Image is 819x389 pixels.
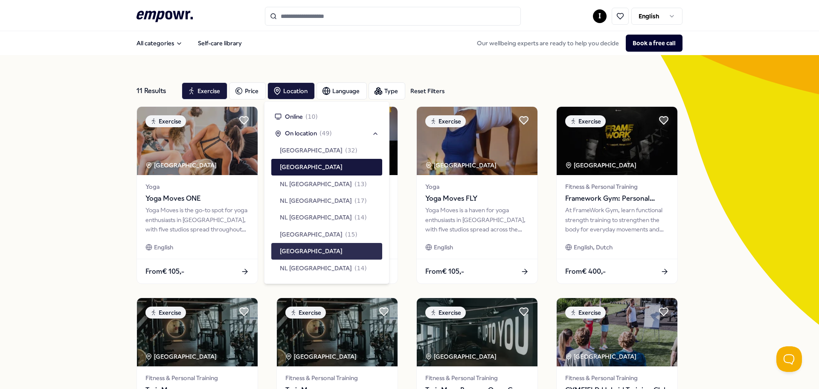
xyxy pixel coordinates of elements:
button: Price [229,82,266,99]
div: Exercise [145,307,186,319]
span: From € 105,- [425,266,464,277]
span: English [434,243,453,252]
div: [GEOGRAPHIC_DATA] [145,161,218,170]
a: package imageExercise[GEOGRAPHIC_DATA] Fitness & Personal TrainingFramework Gym: Personal Trainin... [556,106,678,284]
div: Exercise [565,115,606,127]
div: Exercise [565,307,606,319]
button: Exercise [182,82,227,99]
div: Our wellbeing experts are ready to help you decide [470,35,682,52]
span: NL [GEOGRAPHIC_DATA] [280,263,352,273]
span: ( 10 ) [305,112,318,121]
input: Search for products, categories or subcategories [265,7,521,26]
img: package image [557,107,677,175]
span: ( 15 ) [345,230,357,239]
span: On location [285,129,317,138]
div: [GEOGRAPHIC_DATA] [285,352,358,361]
span: Framework Gym: Personal Training [565,193,669,204]
span: Fitness & Personal Training [285,373,389,383]
span: [GEOGRAPHIC_DATA] [280,146,343,155]
span: ( 49 ) [319,129,332,138]
span: English, Dutch [574,243,613,252]
span: NL [GEOGRAPHIC_DATA] [280,196,352,205]
span: ( 17 ) [354,196,367,205]
button: All categories [130,35,189,52]
div: Yoga Moves is the go-to spot for yoga enthusiasts in [GEOGRAPHIC_DATA], with five studios spread ... [145,205,249,234]
a: package imageExercise[GEOGRAPHIC_DATA] YogaYoga Moves ONEYoga Moves is the go-to spot for yoga en... [136,106,258,284]
img: package image [417,298,537,366]
span: ( 14 ) [354,263,367,273]
img: package image [137,298,258,366]
img: package image [557,298,677,366]
div: Yoga Moves is a haven for yoga enthusiasts in [GEOGRAPHIC_DATA], with five studios spread across ... [425,205,529,234]
button: Type [369,82,405,99]
iframe: Help Scout Beacon - Open [776,346,802,372]
span: ( 14 ) [354,213,367,222]
div: [GEOGRAPHIC_DATA] [425,161,498,170]
span: Fitness & Personal Training [145,373,249,383]
a: Self-care library [191,35,249,52]
span: From € 105,- [145,266,184,277]
div: [GEOGRAPHIC_DATA] [565,161,638,170]
span: ( 13 ) [354,179,367,189]
span: Yoga [145,182,249,191]
span: NL [GEOGRAPHIC_DATA] [280,179,352,189]
img: package image [277,298,398,366]
div: 11 Results [136,82,175,99]
div: Suggestions [271,108,382,277]
img: package image [417,107,537,175]
div: [GEOGRAPHIC_DATA] [425,352,498,361]
div: Exercise [425,307,466,319]
span: Fitness & Personal Training [425,373,529,383]
img: package image [137,107,258,175]
button: Language [317,82,367,99]
div: Exercise [285,307,326,319]
span: From € 400,- [565,266,606,277]
span: Fitness & Personal Training [565,373,669,383]
div: [GEOGRAPHIC_DATA] [145,352,218,361]
span: [GEOGRAPHIC_DATA] [280,162,343,172]
span: [GEOGRAPHIC_DATA] [280,246,343,256]
span: Yoga [425,182,529,191]
div: Exercise [425,115,466,127]
span: NL [GEOGRAPHIC_DATA] [280,213,352,222]
nav: Main [130,35,249,52]
span: [GEOGRAPHIC_DATA] [280,230,343,239]
span: Yoga Moves ONE [145,193,249,204]
div: [GEOGRAPHIC_DATA] [565,352,638,361]
div: At FrameWork Gym, learn functional strength training to strengthen the body for everyday movement... [565,205,669,234]
span: Fitness & Personal Training [565,182,669,191]
div: Reset Filters [410,86,444,96]
button: Location [267,82,315,99]
span: Online [285,112,303,121]
span: English [154,243,173,252]
button: Book a free call [626,35,682,52]
span: Yoga Moves FLY [425,193,529,204]
div: Exercise [145,115,186,127]
span: ( 32 ) [345,146,357,155]
button: I [593,9,607,23]
a: package imageExercise[GEOGRAPHIC_DATA] YogaYoga Moves FLYYoga Moves is a haven for yoga enthusias... [416,106,538,284]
